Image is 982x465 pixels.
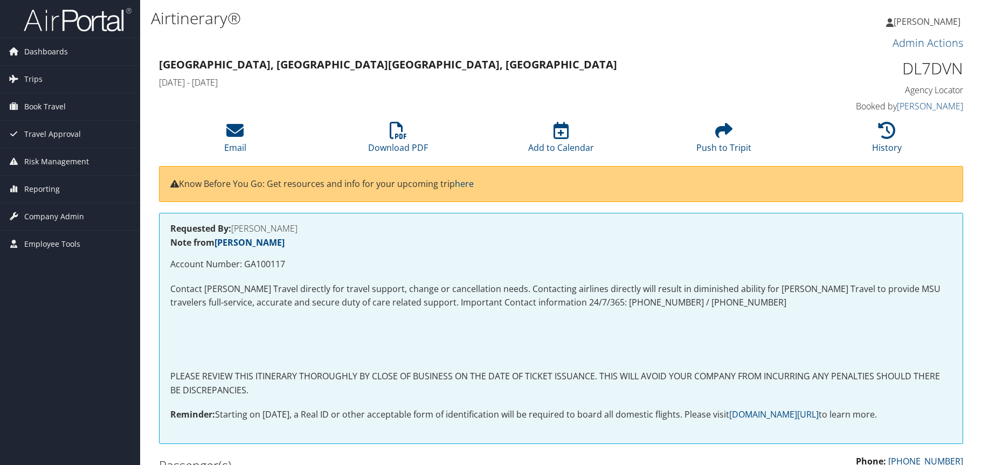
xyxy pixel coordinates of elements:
a: [PERSON_NAME] [886,5,971,38]
h4: Booked by [774,100,964,112]
strong: Note from [170,237,285,248]
a: [PERSON_NAME] [897,100,963,112]
img: airportal-logo.png [24,7,132,32]
a: Add to Calendar [528,128,594,154]
a: Download PDF [368,128,428,154]
a: [PERSON_NAME] [215,237,285,248]
a: Email [224,128,246,154]
span: Risk Management [24,148,89,175]
h4: Agency Locator [774,84,964,96]
span: Book Travel [24,93,66,120]
h1: Airtinerary® [151,7,698,30]
p: Contact [PERSON_NAME] Travel directly for travel support, change or cancellation needs. Contactin... [170,282,952,310]
a: here [455,178,474,190]
strong: Requested By: [170,223,231,234]
h1: DL7DVN [774,57,964,80]
span: Reporting [24,176,60,203]
h4: [PERSON_NAME] [170,224,952,233]
span: Trips [24,66,43,93]
a: Admin Actions [893,36,963,50]
span: Company Admin [24,203,84,230]
a: [DOMAIN_NAME][URL] [729,408,819,420]
span: Employee Tools [24,231,80,258]
p: Know Before You Go: Get resources and info for your upcoming trip [170,177,952,191]
a: Push to Tripit [696,128,751,154]
a: History [872,128,902,154]
h4: [DATE] - [DATE] [159,77,758,88]
span: Travel Approval [24,121,81,148]
span: [PERSON_NAME] [894,16,960,27]
p: Account Number: GA100117 [170,258,952,272]
strong: Reminder: [170,408,215,420]
p: PLEASE REVIEW THIS ITINERARY THOROUGHLY BY CLOSE OF BUSINESS ON THE DATE OF TICKET ISSUANCE. THIS... [170,370,952,397]
strong: [GEOGRAPHIC_DATA], [GEOGRAPHIC_DATA] [GEOGRAPHIC_DATA], [GEOGRAPHIC_DATA] [159,57,617,72]
p: Starting on [DATE], a Real ID or other acceptable form of identification will be required to boar... [170,408,952,422]
span: Dashboards [24,38,68,65]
